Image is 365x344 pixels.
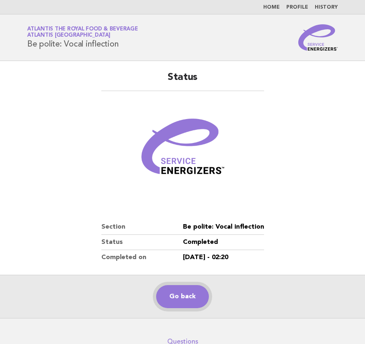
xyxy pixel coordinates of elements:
[133,101,232,200] img: Verified
[27,26,138,38] a: Atlantis the Royal Food & BeverageAtlantis [GEOGRAPHIC_DATA]
[298,24,338,51] img: Service Energizers
[27,33,110,38] span: Atlantis [GEOGRAPHIC_DATA]
[101,235,183,250] dt: Status
[315,5,338,10] a: History
[183,250,264,265] dd: [DATE] - 02:20
[183,235,264,250] dd: Completed
[101,71,264,91] h2: Status
[286,5,308,10] a: Profile
[263,5,280,10] a: Home
[183,220,264,235] dd: Be polite: Vocal inflection
[27,27,138,48] h1: Be polite: Vocal inflection
[101,250,183,265] dt: Completed on
[101,220,183,235] dt: Section
[156,285,209,308] a: Go back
